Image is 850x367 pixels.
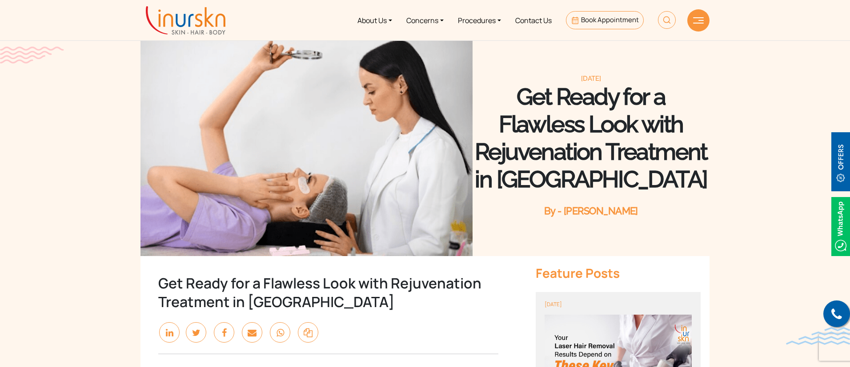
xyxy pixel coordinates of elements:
[473,83,710,193] h1: Get Ready for a Flawless Look with Rejuvenation Treatment in [GEOGRAPHIC_DATA]
[140,36,473,256] img: poster
[146,6,225,35] img: inurskn-logo
[451,4,508,37] a: Procedures
[508,4,559,37] a: Contact Us
[831,221,850,230] a: Whatsappicon
[399,4,451,37] a: Concerns
[581,15,639,24] span: Book Appointment
[545,301,692,308] div: [DATE]
[566,11,644,29] a: Book Appointment
[693,17,704,24] img: hamLine.svg
[786,327,850,345] img: bluewave
[536,265,701,281] div: Feature Posts
[831,197,850,256] img: Whatsappicon
[831,132,850,191] img: offerBt
[350,4,399,37] a: About Us
[158,274,498,311] div: Get Ready for a Flawless Look with Rejuvenation Treatment in [GEOGRAPHIC_DATA]
[473,74,710,83] div: [DATE]
[658,11,676,29] img: HeaderSearch
[473,204,710,217] div: By - [PERSON_NAME]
